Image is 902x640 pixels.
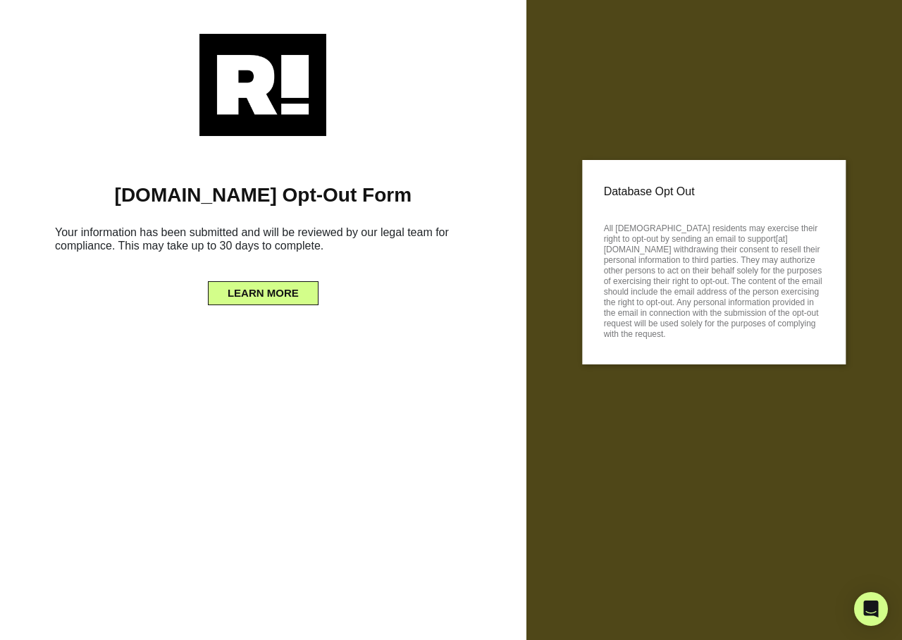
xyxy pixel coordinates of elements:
h1: [DOMAIN_NAME] Opt-Out Form [21,183,505,207]
button: LEARN MORE [208,281,319,305]
div: Open Intercom Messenger [854,592,888,626]
p: Database Opt Out [604,181,824,202]
h6: Your information has been submitted and will be reviewed by our legal team for compliance. This m... [21,220,505,264]
p: All [DEMOGRAPHIC_DATA] residents may exercise their right to opt-out by sending an email to suppo... [604,219,824,340]
img: Retention.com [199,34,326,136]
a: LEARN MORE [208,283,319,295]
